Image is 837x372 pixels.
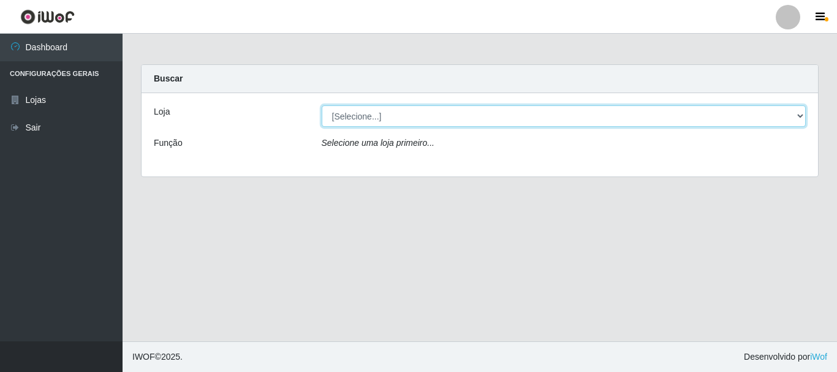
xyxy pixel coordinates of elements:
[20,9,75,25] img: CoreUI Logo
[154,74,183,83] strong: Buscar
[154,105,170,118] label: Loja
[810,352,827,362] a: iWof
[322,138,434,148] i: Selecione uma loja primeiro...
[154,137,183,150] label: Função
[132,352,155,362] span: IWOF
[744,351,827,363] span: Desenvolvido por
[132,351,183,363] span: © 2025 .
